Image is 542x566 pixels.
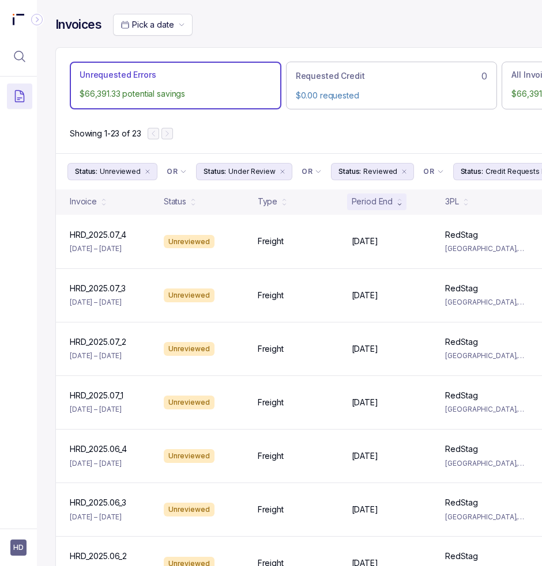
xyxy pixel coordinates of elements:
p: $66,391.33 potential savings [80,88,272,100]
div: Unreviewed [164,396,214,409]
p: [GEOGRAPHIC_DATA], [GEOGRAPHIC_DATA], [GEOGRAPHIC_DATA], [GEOGRAPHIC_DATA] (SWT1) [445,243,525,254]
div: remove content [400,167,409,176]
p: RedStag [445,229,477,241]
p: [DATE] [352,235,378,247]
div: Status [164,196,186,207]
button: Menu Icon Button DocumentTextIcon [7,83,32,109]
p: HRD_2025.06_2 [70,550,127,562]
div: Unreviewed [164,503,214,516]
p: HRD_2025.06_4 [70,443,127,455]
p: OR [302,167,313,176]
p: [DATE] [352,397,378,408]
button: Filter Chip Reviewed [331,163,414,180]
p: [DATE] [352,290,378,301]
p: OR [423,167,434,176]
p: [DATE] – [DATE] [70,458,122,469]
p: HRD_2025.07_3 [70,283,126,294]
div: Unreviewed [164,235,214,249]
p: $0.00 requested [296,90,488,101]
p: Requested Credit [296,70,365,82]
div: Remaining page entries [70,128,141,139]
p: [GEOGRAPHIC_DATA], [GEOGRAPHIC_DATA], [GEOGRAPHIC_DATA], [GEOGRAPHIC_DATA] (SWT1) [445,458,525,469]
button: Filter Chip Under Review [196,163,292,180]
button: Filter Chip Unreviewed [67,163,157,180]
p: HRD_2025.07_4 [70,229,126,241]
p: HRD_2025.07_1 [70,390,123,401]
div: Type [258,196,277,207]
div: remove content [143,167,152,176]
p: Under Review [228,166,276,177]
p: HRD_2025.07_2 [70,336,126,348]
p: [DATE] – [DATE] [70,297,122,308]
li: Filter Chip Connector undefined [423,167,443,176]
p: Showing 1-23 of 23 [70,128,141,139]
p: [GEOGRAPHIC_DATA], [GEOGRAPHIC_DATA], [GEOGRAPHIC_DATA], [GEOGRAPHIC_DATA] (SWT1) [445,297,525,308]
p: RedStag [445,336,477,348]
p: Status: [204,166,226,177]
p: Freight [258,343,284,355]
li: Filter Chip Connector undefined [167,167,187,176]
div: Invoice [70,196,97,207]
p: [DATE] [352,343,378,355]
p: Freight [258,450,284,462]
p: RedStag [445,550,477,562]
div: 0 [296,69,488,83]
li: Filter Chip Connector undefined [302,167,322,176]
p: [DATE] [352,504,378,515]
p: RedStag [445,497,477,508]
p: Unreviewed [100,166,141,177]
p: Status: [338,166,361,177]
p: Freight [258,235,284,247]
p: Freight [258,504,284,515]
p: RedStag [445,443,477,455]
p: RedStag [445,283,477,294]
div: 3PL [445,196,459,207]
button: Filter Chip Connector undefined [297,164,326,180]
p: Reviewed [363,166,397,177]
button: Filter Chip Connector undefined [419,164,448,180]
div: Collapse Icon [30,13,44,26]
div: Unreviewed [164,288,214,302]
div: Unreviewed [164,342,214,356]
p: [GEOGRAPHIC_DATA], [GEOGRAPHIC_DATA], [GEOGRAPHIC_DATA], [GEOGRAPHIC_DATA] (SWT1) [445,350,525,362]
button: User initials [10,540,27,556]
span: Pick a date [132,20,174,29]
p: [DATE] – [DATE] [70,511,122,523]
p: Freight [258,397,284,408]
div: remove content [278,167,287,176]
p: Status: [461,166,483,177]
p: [DATE] – [DATE] [70,404,122,415]
p: RedStag [445,390,477,401]
p: [DATE] – [DATE] [70,350,122,362]
p: [DATE] – [DATE] [70,243,122,254]
p: Status: [75,166,97,177]
p: OR [167,167,178,176]
p: Unrequested Errors [80,69,156,81]
button: Menu Icon Button MagnifyingGlassIcon [7,44,32,69]
p: HRD_2025.06_3 [70,497,126,508]
p: Freight [258,290,284,301]
button: Filter Chip Connector undefined [162,164,191,180]
button: Date Range Picker [113,14,193,36]
div: Unreviewed [164,449,214,463]
h4: Invoices [55,17,101,33]
p: [GEOGRAPHIC_DATA], [GEOGRAPHIC_DATA], [GEOGRAPHIC_DATA], [GEOGRAPHIC_DATA] (SWT1) [445,511,525,523]
p: [DATE] [352,450,378,462]
div: Period End [352,196,393,207]
p: [GEOGRAPHIC_DATA], [GEOGRAPHIC_DATA], [GEOGRAPHIC_DATA], [GEOGRAPHIC_DATA] (SWT1) [445,404,525,415]
search: Date Range Picker [121,19,174,31]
